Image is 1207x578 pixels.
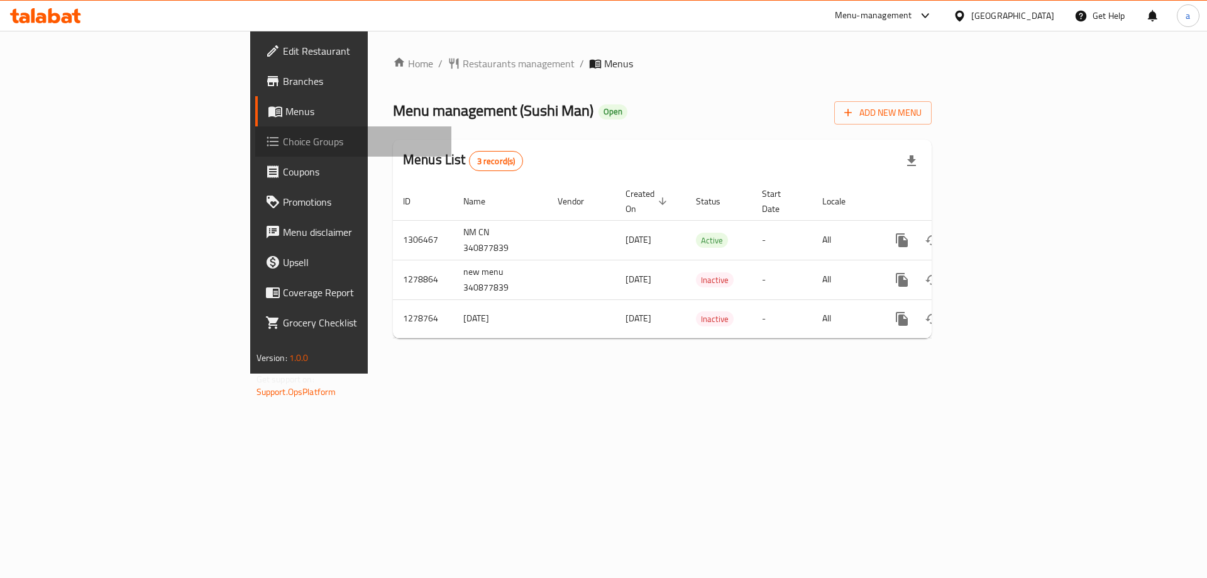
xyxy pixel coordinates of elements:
a: Edit Restaurant [255,36,452,66]
span: a [1186,9,1190,23]
button: Change Status [917,265,947,295]
span: ID [403,194,427,209]
span: [DATE] [626,271,651,287]
td: new menu 340877839 [453,260,548,299]
td: All [812,299,877,338]
td: All [812,260,877,299]
span: Restaurants management [463,56,575,71]
span: 3 record(s) [470,155,523,167]
span: 1.0.0 [289,350,309,366]
div: Menu-management [835,8,912,23]
td: - [752,260,812,299]
span: Version: [256,350,287,366]
td: NM CN 340877839 [453,220,548,260]
div: [GEOGRAPHIC_DATA] [971,9,1054,23]
span: Branches [283,74,442,89]
button: more [887,225,917,255]
a: Coverage Report [255,277,452,308]
span: Coverage Report [283,285,442,300]
span: Grocery Checklist [283,315,442,330]
a: Support.OpsPlatform [256,384,336,400]
span: Inactive [696,312,734,326]
span: Menus [285,104,442,119]
span: Menu disclaimer [283,225,442,240]
div: Export file [896,146,927,176]
h2: Menus List [403,150,523,171]
td: All [812,220,877,260]
a: Menu disclaimer [255,217,452,247]
span: Locale [822,194,862,209]
span: Coupons [283,164,442,179]
span: Name [463,194,502,209]
span: Status [696,194,737,209]
span: [DATE] [626,231,651,248]
div: Inactive [696,272,734,287]
span: Open [598,106,627,117]
span: Edit Restaurant [283,43,442,58]
table: enhanced table [393,182,1018,338]
span: Get support on: [256,371,314,387]
button: Change Status [917,304,947,334]
button: more [887,265,917,295]
th: Actions [877,182,1018,221]
a: Restaurants management [448,56,575,71]
a: Upsell [255,247,452,277]
span: Vendor [558,194,600,209]
span: Menus [604,56,633,71]
td: - [752,220,812,260]
span: Add New Menu [844,105,922,121]
a: Coupons [255,157,452,187]
a: Branches [255,66,452,96]
a: Menus [255,96,452,126]
a: Promotions [255,187,452,217]
span: Inactive [696,273,734,287]
button: Add New Menu [834,101,932,125]
span: Upsell [283,255,442,270]
td: - [752,299,812,338]
span: [DATE] [626,310,651,326]
a: Choice Groups [255,126,452,157]
div: Open [598,104,627,119]
li: / [580,56,584,71]
button: more [887,304,917,334]
span: Start Date [762,186,797,216]
span: Created On [626,186,671,216]
span: Active [696,233,728,248]
button: Change Status [917,225,947,255]
span: Choice Groups [283,134,442,149]
div: Total records count [469,151,524,171]
nav: breadcrumb [393,56,932,71]
td: [DATE] [453,299,548,338]
a: Grocery Checklist [255,308,452,338]
span: Promotions [283,194,442,209]
div: Inactive [696,311,734,326]
span: Menu management ( Sushi Man ) [393,96,593,125]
